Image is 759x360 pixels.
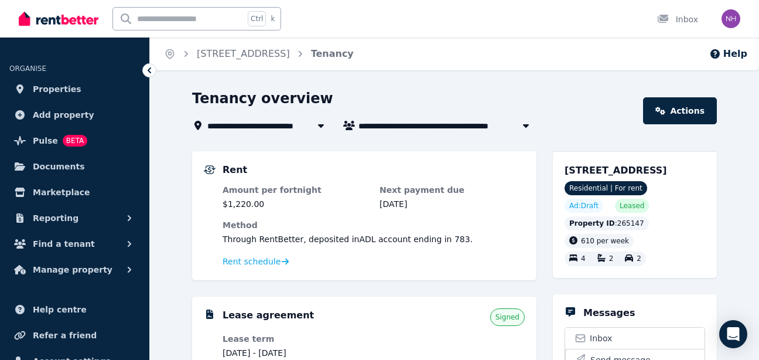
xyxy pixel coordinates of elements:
[223,219,525,231] dt: Method
[33,159,85,174] span: Documents
[565,216,649,230] div: : 265147
[9,206,140,230] button: Reporting
[569,219,615,228] span: Property ID
[9,298,140,321] a: Help centre
[565,328,705,349] a: Inbox
[379,184,525,196] dt: Next payment due
[9,103,140,127] a: Add property
[223,256,281,267] span: Rent schedule
[33,328,97,342] span: Refer a friend
[495,313,519,322] span: Signed
[63,135,87,147] span: BETA
[9,232,140,256] button: Find a tenant
[609,255,614,263] span: 2
[581,237,629,245] span: 610 per week
[33,303,87,317] span: Help centre
[9,129,140,152] a: PulseBETA
[9,155,140,178] a: Documents
[248,11,266,26] span: Ctrl
[620,201,644,210] span: Leased
[722,9,740,28] img: Nikita Hellmuth
[223,333,368,345] dt: Lease term
[643,97,717,124] a: Actions
[223,347,368,359] dd: [DATE] - [DATE]
[9,324,140,347] a: Refer a friend
[33,134,58,148] span: Pulse
[657,13,698,25] div: Inbox
[565,165,667,176] span: [STREET_ADDRESS]
[569,201,599,210] span: Ad: Draft
[583,306,635,320] h5: Messages
[33,108,94,122] span: Add property
[637,255,641,263] span: 2
[9,77,140,101] a: Properties
[223,198,368,210] dd: $1,220.00
[223,184,368,196] dt: Amount per fortnight
[223,256,289,267] a: Rent schedule
[9,64,46,73] span: ORGANISE
[33,263,112,277] span: Manage property
[150,38,368,70] nav: Breadcrumb
[9,258,140,281] button: Manage property
[223,235,473,244] span: Through RentBetter , deposited in ADL account ending in 783 .
[9,181,140,204] a: Marketplace
[33,211,78,225] span: Reporting
[719,320,747,348] div: Open Intercom Messenger
[565,181,647,195] span: Residential | For rent
[581,255,586,263] span: 4
[204,165,216,174] img: Rental Payments
[192,89,333,108] h1: Tenancy overview
[709,47,747,61] button: Help
[19,10,98,28] img: RentBetter
[223,308,314,322] h5: Lease agreement
[271,14,275,23] span: k
[33,185,90,199] span: Marketplace
[379,198,525,210] dd: [DATE]
[33,237,95,251] span: Find a tenant
[311,48,354,59] a: Tenancy
[223,163,247,177] h5: Rent
[197,48,290,59] a: [STREET_ADDRESS]
[33,82,81,96] span: Properties
[590,332,612,344] span: Inbox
